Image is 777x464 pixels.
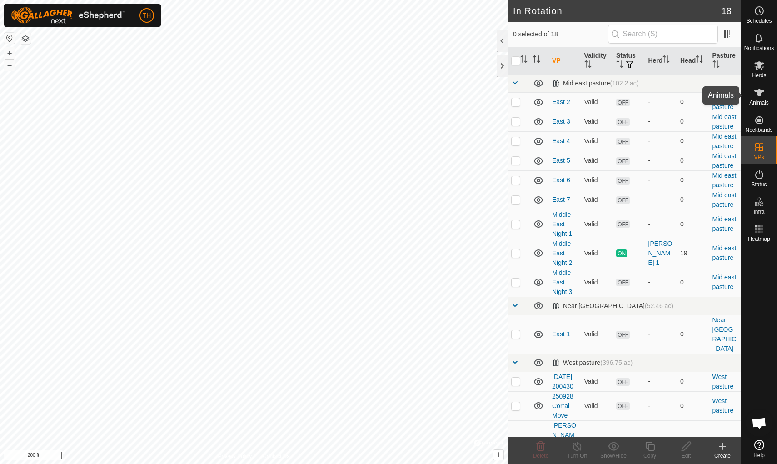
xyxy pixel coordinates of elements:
span: Status [751,182,767,187]
div: - [648,195,673,205]
span: OFF [616,157,630,165]
span: VPs [754,155,764,160]
div: - [648,136,673,146]
td: 0 [677,170,709,190]
td: Valid [581,239,613,268]
p-sorticon: Activate to sort [712,62,720,69]
td: 0 [677,131,709,151]
a: East 2 [552,98,570,105]
a: East 6 [552,176,570,184]
a: Mid east pasture [712,133,737,150]
div: - [648,117,673,126]
td: Valid [581,268,613,297]
div: - [648,329,673,339]
a: Mid east pasture [712,172,737,189]
span: OFF [616,138,630,145]
div: Turn Off [559,452,595,460]
td: 0 [677,112,709,131]
a: Contact Us [263,452,289,460]
td: 0 [677,391,709,420]
div: Open chat [746,409,773,437]
button: – [4,60,15,70]
td: 0 [677,151,709,170]
a: Mid east pasture [712,215,737,232]
td: Valid [581,372,613,391]
th: Status [613,47,645,75]
div: Near [GEOGRAPHIC_DATA] [552,302,673,310]
span: Heatmap [748,236,770,242]
div: Edit [668,452,704,460]
span: (102.2 ac) [610,80,639,87]
p-sorticon: Activate to sort [696,57,703,64]
span: OFF [616,279,630,286]
span: OFF [616,196,630,204]
a: Mid east pasture [712,274,737,290]
span: Animals [749,100,769,105]
td: Valid [581,92,613,112]
td: Valid [581,112,613,131]
a: Privacy Policy [218,452,252,460]
div: - [648,278,673,287]
td: 0 [677,92,709,112]
p-sorticon: Activate to sort [584,62,592,69]
img: Gallagher Logo [11,7,125,24]
div: - [648,377,673,386]
td: 0 [677,372,709,391]
span: OFF [616,177,630,185]
a: East 7 [552,196,570,203]
span: 0 selected of 18 [513,30,608,39]
button: i [493,450,503,460]
span: (52.46 ac) [645,302,673,309]
p-sorticon: Activate to sort [662,57,670,64]
span: OFF [616,99,630,106]
a: East 5 [552,157,570,164]
div: - [648,175,673,185]
div: Show/Hide [595,452,632,460]
p-sorticon: Activate to sort [616,62,623,69]
span: Herds [752,73,766,78]
h2: In Rotation [513,5,722,16]
div: - [648,401,673,411]
a: 250928 Corral Move [552,393,573,419]
a: Middle East Night 3 [552,269,572,295]
a: East 4 [552,137,570,145]
span: TH [143,11,151,20]
td: Valid [581,391,613,420]
span: ON [616,249,627,257]
div: Create [704,452,741,460]
div: - [648,220,673,229]
td: 0 [677,315,709,354]
div: Mid east pasture [552,80,639,87]
button: Reset Map [4,33,15,44]
div: West pasture [552,359,633,367]
span: OFF [616,378,630,386]
a: Help [741,436,777,462]
div: - [648,97,673,107]
span: OFF [616,220,630,228]
a: West pasture [712,436,734,453]
span: Neckbands [745,127,772,133]
a: Middle East Night 2 [552,240,572,266]
a: Near [GEOGRAPHIC_DATA] [712,316,737,352]
td: Valid [581,315,613,354]
a: Mid east pasture [712,113,737,130]
div: [PERSON_NAME] 1 [648,239,673,268]
a: Mid east pasture [712,152,737,169]
td: Valid [581,170,613,190]
span: Notifications [744,45,774,51]
button: Map Layers [20,33,31,44]
p-sorticon: Activate to sort [520,57,528,64]
th: VP [548,47,581,75]
th: Herd [645,47,677,75]
p-sorticon: Activate to sort [533,57,540,64]
span: i [498,451,499,459]
span: Infra [753,209,764,215]
button: + [4,48,15,59]
a: Mid east pasture [712,94,737,110]
span: 18 [722,4,732,18]
span: Delete [533,453,549,459]
a: West pasture [712,397,734,414]
span: OFF [616,331,630,339]
td: Valid [581,210,613,239]
td: Valid [581,190,613,210]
